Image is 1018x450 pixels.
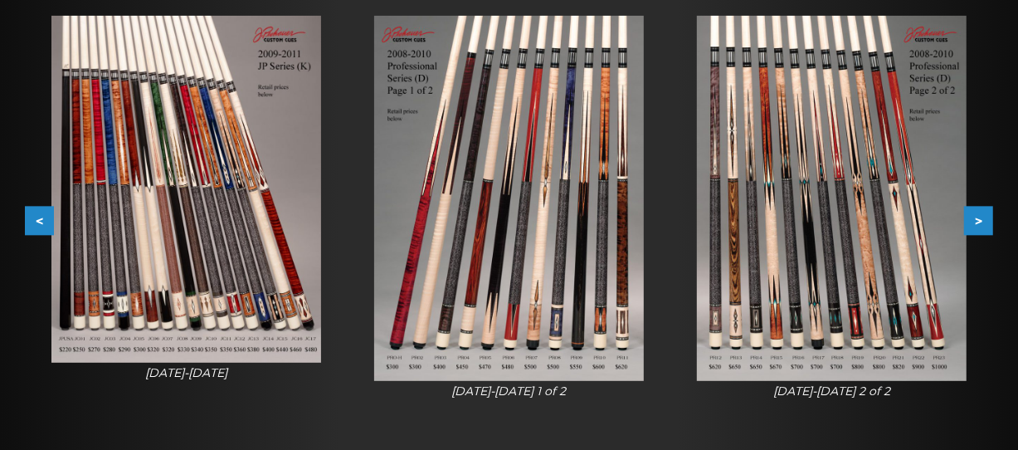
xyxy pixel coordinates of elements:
i: [DATE]-[DATE] [145,365,227,380]
button: < [25,207,54,236]
button: > [964,207,993,236]
i: [DATE]-[DATE] 1 of 2 [451,384,566,399]
i: [DATE]-[DATE] 2 of 2 [773,384,890,399]
div: Carousel Navigation [25,207,993,236]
